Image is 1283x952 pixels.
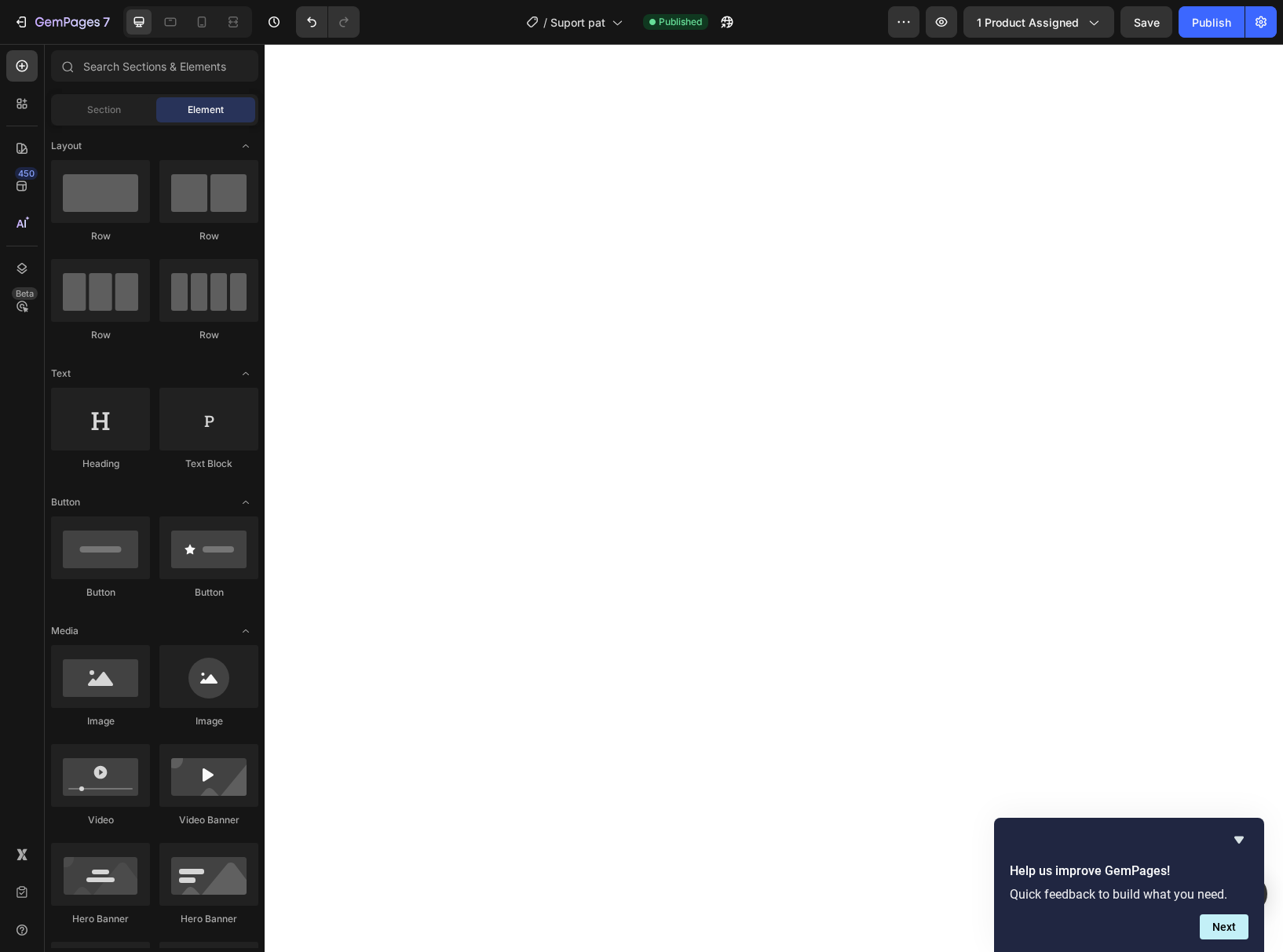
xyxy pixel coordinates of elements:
div: Publish [1192,14,1231,31]
div: Undo/Redo [296,6,360,38]
button: Next question [1200,914,1248,939]
span: Save [1134,16,1160,29]
button: 7 [6,6,117,38]
div: Text Block [159,457,258,471]
div: Image [51,714,150,728]
p: Quick feedback to build what you need. [1010,887,1248,902]
div: Help us improve GemPages! [1010,830,1248,939]
div: Row [159,229,258,243]
div: Row [51,229,150,243]
span: Toggle open [233,361,258,386]
div: Image [159,714,258,728]
h2: Help us improve GemPages! [1010,862,1248,881]
span: Published [659,15,702,29]
span: Media [51,624,79,638]
div: 450 [15,167,38,180]
div: Heading [51,457,150,471]
span: Layout [51,139,82,153]
button: 1 product assigned [963,6,1114,38]
iframe: Design area [265,44,1283,952]
div: Video [51,813,150,827]
p: 7 [103,13,110,31]
span: Suport pat [550,14,605,31]
div: Button [51,585,150,600]
div: Row [51,328,150,342]
span: Toggle open [233,490,258,515]
input: Search Sections & Elements [51,50,258,82]
span: Button [51,495,80,509]
div: Video Banner [159,813,258,827]
div: Row [159,328,258,342]
span: Text [51,367,71,381]
span: Section [87,103,121,117]
div: Button [159,585,258,600]
span: Toggle open [233,133,258,159]
span: Element [188,103,224,117]
div: Beta [12,287,38,300]
span: / [543,14,547,31]
div: Hero Banner [159,912,258,926]
span: 1 product assigned [977,14,1079,31]
button: Publish [1179,6,1245,38]
div: Hero Banner [51,912,150,926]
span: Toggle open [233,618,258,644]
button: Hide survey [1230,830,1248,849]
button: Save [1120,6,1172,38]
